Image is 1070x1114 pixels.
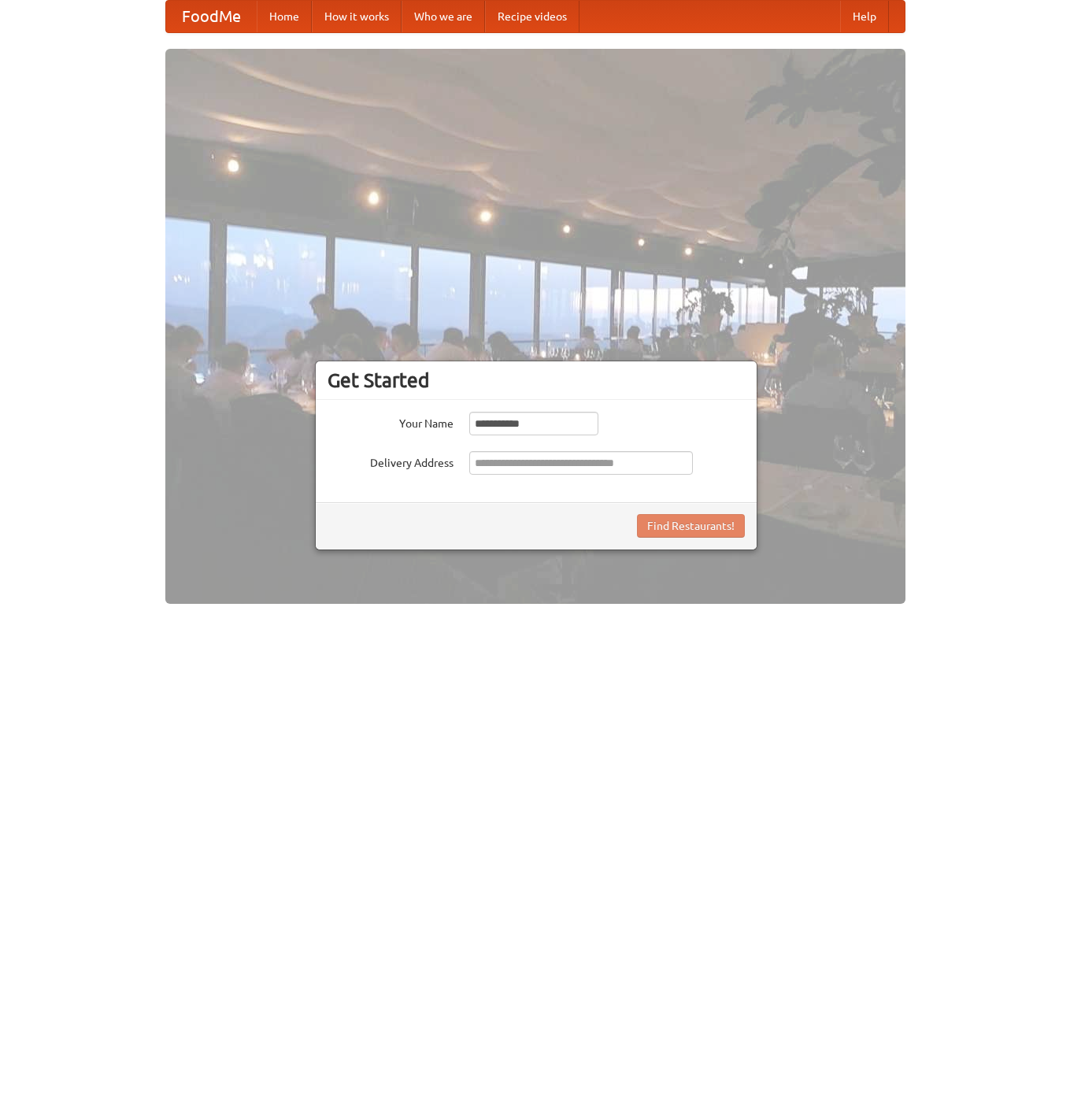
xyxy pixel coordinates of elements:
[328,451,454,471] label: Delivery Address
[328,368,745,392] h3: Get Started
[328,412,454,431] label: Your Name
[257,1,312,32] a: Home
[485,1,579,32] a: Recipe videos
[312,1,402,32] a: How it works
[637,514,745,538] button: Find Restaurants!
[166,1,257,32] a: FoodMe
[402,1,485,32] a: Who we are
[840,1,889,32] a: Help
